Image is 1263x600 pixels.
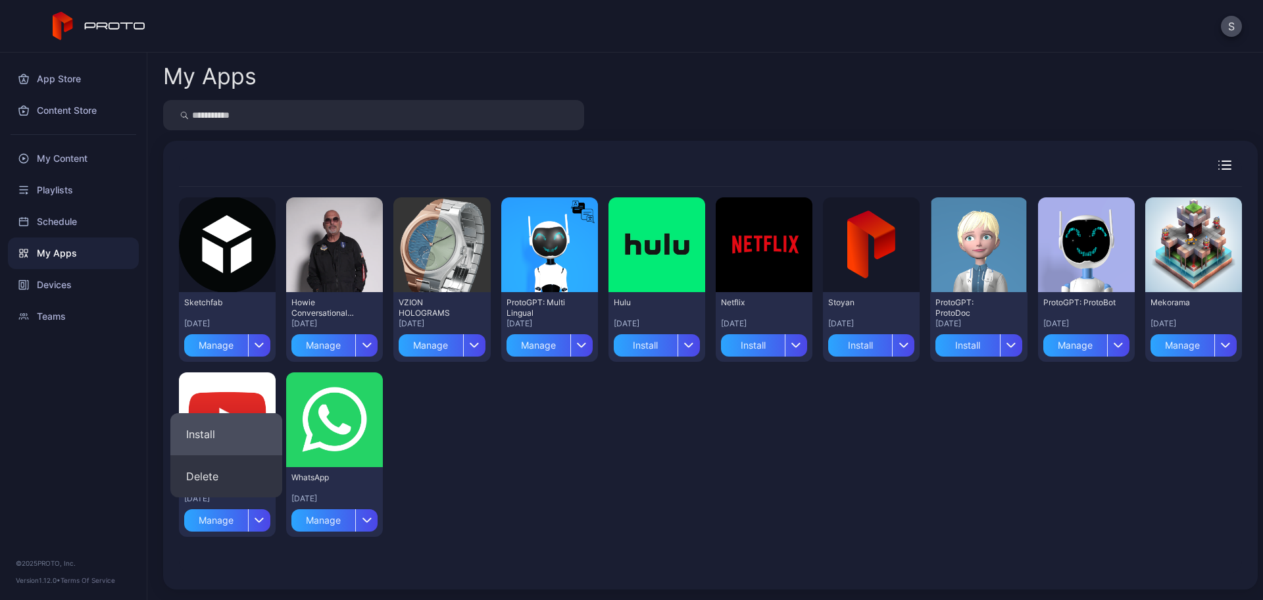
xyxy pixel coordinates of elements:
[184,334,248,357] div: Manage
[8,206,139,238] a: Schedule
[8,174,139,206] a: Playlists
[935,297,1008,318] div: ProtoGPT: ProtoDoc
[291,509,355,532] div: Manage
[614,297,686,308] div: Hulu
[61,576,115,584] a: Terms Of Service
[507,329,593,357] button: Manage
[1043,318,1129,329] div: [DATE]
[1151,329,1237,357] button: Manage
[8,238,139,269] a: My Apps
[184,297,257,308] div: Sketchfab
[8,63,139,95] a: App Store
[291,493,378,504] div: [DATE]
[1151,318,1237,329] div: [DATE]
[170,455,282,497] button: Delete
[291,318,378,329] div: [DATE]
[163,65,257,87] div: My Apps
[1043,334,1107,357] div: Manage
[399,318,485,329] div: [DATE]
[1151,297,1223,308] div: Mekorama
[721,329,807,357] button: Install
[291,334,355,357] div: Manage
[291,472,364,483] div: WhatsApp
[828,318,914,329] div: [DATE]
[184,329,270,357] button: Manage
[935,318,1022,329] div: [DATE]
[507,334,570,357] div: Manage
[291,297,364,318] div: Howie Conversational Persona - (Proto Internal)
[828,297,901,308] div: Stoyan
[8,269,139,301] a: Devices
[8,95,139,126] a: Content Store
[184,509,248,532] div: Manage
[828,329,914,357] button: Install
[184,504,270,532] button: Manage
[16,576,61,584] span: Version 1.12.0 •
[291,504,378,532] button: Manage
[8,143,139,174] a: My Content
[935,334,999,357] div: Install
[721,334,785,357] div: Install
[1043,329,1129,357] button: Manage
[399,334,462,357] div: Manage
[399,297,471,318] div: VZION HOLOGRAMS
[184,318,270,329] div: [DATE]
[614,334,678,357] div: Install
[721,297,793,308] div: Netflix
[291,329,378,357] button: Manage
[170,413,282,455] button: Install
[1221,16,1242,37] button: S
[507,318,593,329] div: [DATE]
[1151,334,1214,357] div: Manage
[935,329,1022,357] button: Install
[721,318,807,329] div: [DATE]
[8,301,139,332] a: Teams
[507,297,579,318] div: ProtoGPT: Multi Lingual
[614,318,700,329] div: [DATE]
[184,493,270,504] div: [DATE]
[828,334,892,357] div: Install
[16,558,131,568] div: © 2025 PROTO, Inc.
[1043,297,1116,308] div: ProtoGPT: ProtoBot
[399,329,485,357] button: Manage
[614,329,700,357] button: Install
